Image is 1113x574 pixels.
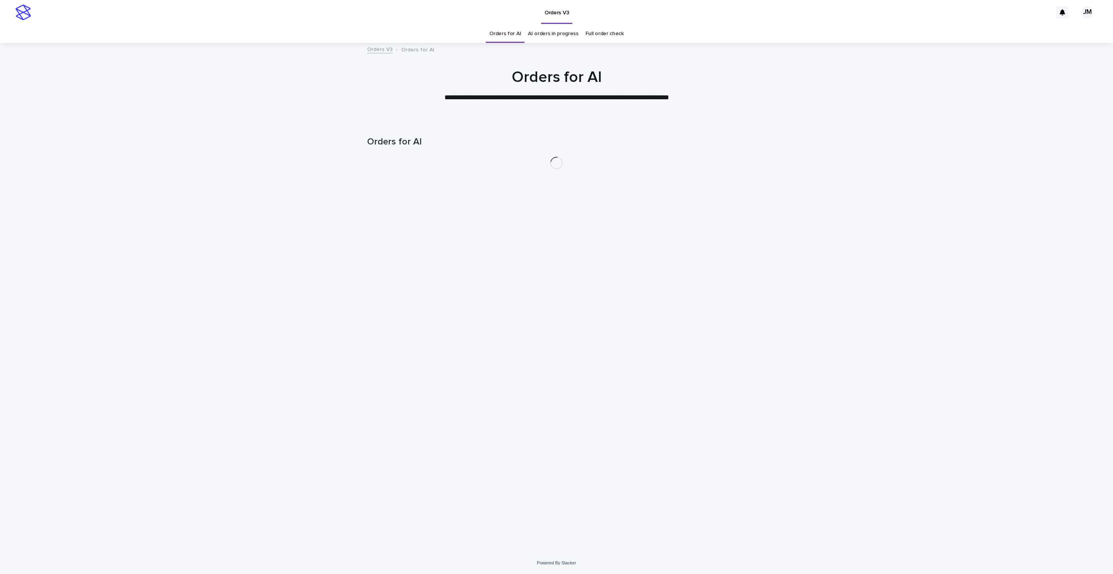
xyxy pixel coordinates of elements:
[15,5,31,20] img: stacker-logo-s-only.png
[489,25,521,43] a: Orders for AI
[367,68,746,87] h1: Orders for AI
[367,44,393,53] a: Orders V3
[401,45,434,53] p: Orders for AI
[367,136,746,148] h1: Orders for AI
[1081,6,1094,19] div: JM
[585,25,624,43] a: Full order check
[528,25,579,43] a: AI orders in progress
[537,560,576,565] a: Powered By Stacker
